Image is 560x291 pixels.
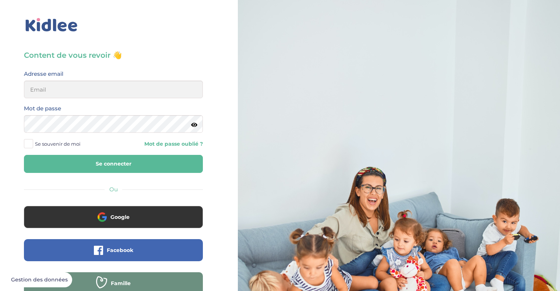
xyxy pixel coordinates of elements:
input: Email [24,81,203,98]
h3: Content de vous revoir 👋 [24,50,203,60]
button: Gestion des données [7,272,72,288]
span: Gestion des données [11,277,68,283]
span: Ou [109,186,118,193]
a: Facebook [24,252,203,259]
label: Mot de passe [24,104,61,113]
a: Google [24,219,203,226]
a: Mot de passe oublié ? [119,141,203,148]
span: Google [110,213,130,221]
button: Facebook [24,239,203,261]
img: logo_kidlee_bleu [24,17,79,33]
span: Facebook [107,246,133,254]
label: Adresse email [24,69,63,79]
span: Se souvenir de moi [35,139,81,149]
button: Se connecter [24,155,203,173]
button: Google [24,206,203,228]
span: Famille [111,280,131,287]
img: google.png [98,212,107,221]
img: facebook.png [94,246,103,255]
